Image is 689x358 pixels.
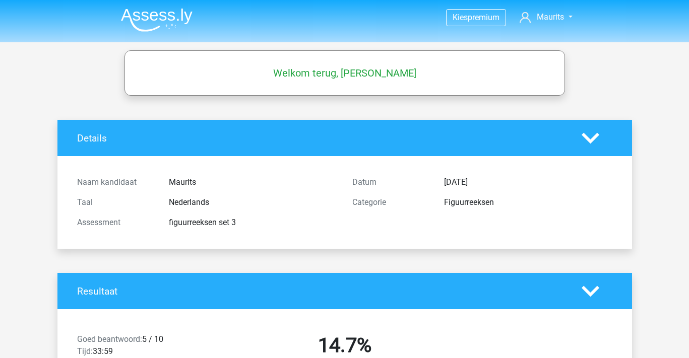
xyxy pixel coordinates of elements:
a: Maurits [516,11,576,23]
div: figuurreeksen set 3 [161,217,345,229]
span: Tijd: [77,346,93,356]
div: Nederlands [161,196,345,208]
div: Figuurreeksen [436,196,620,208]
div: Datum [345,176,436,188]
h4: Resultaat [77,285,567,297]
span: premium [468,13,499,22]
div: Assessment [70,217,161,229]
div: Maurits [161,176,345,188]
a: Kiespremium [447,11,506,24]
img: Assessly [121,8,193,32]
h4: Details [77,132,567,144]
h5: Welkom terug, [PERSON_NAME] [130,67,560,79]
span: Kies [453,13,468,22]
div: [DATE] [436,176,620,188]
h2: 14.7% [215,333,475,357]
div: Naam kandidaat [70,176,161,188]
span: Maurits [537,12,564,22]
div: Taal [70,196,161,208]
span: Goed beantwoord: [77,334,142,344]
div: Categorie [345,196,436,208]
